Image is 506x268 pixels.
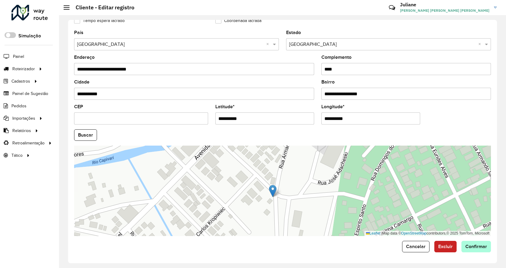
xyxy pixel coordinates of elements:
[74,78,89,86] label: Cidade
[478,41,483,48] span: Clear all
[364,231,491,236] div: Map data © contributors,© 2025 TomTom, Microsoft
[12,90,48,97] span: Painel de Sugestão
[12,115,35,121] span: Importações
[321,78,335,86] label: Bairro
[12,66,35,72] span: Roteirizador
[386,1,398,14] a: Contato Rápido
[11,152,23,159] span: Tático
[286,29,301,36] label: Estado
[12,140,45,146] span: Retroalimentação
[438,244,453,249] span: Excluir
[215,17,261,24] label: Coordenada lacrada
[70,4,134,11] h2: Cliente - Editar registro
[401,231,427,235] a: OpenStreetMap
[461,241,491,252] button: Confirmar
[269,185,276,197] img: Marker
[400,2,489,8] h3: Juliane
[11,78,30,84] span: Cadastros
[215,103,235,110] label: Latitude
[321,103,345,110] label: Longitude
[321,54,351,61] label: Complemento
[74,54,95,61] label: Endereço
[18,32,41,39] label: Simulação
[13,53,24,60] span: Painel
[266,41,271,48] span: Clear all
[434,241,457,252] button: Excluir
[74,29,83,36] label: País
[400,8,489,13] span: [PERSON_NAME] [PERSON_NAME] [PERSON_NAME]
[74,129,97,141] button: Buscar
[402,241,429,252] button: Cancelar
[12,128,31,134] span: Relatórios
[11,103,27,109] span: Pedidos
[366,231,380,235] a: Leaflet
[406,244,426,249] span: Cancelar
[381,231,382,235] span: |
[465,244,487,249] span: Confirmar
[74,17,125,24] label: Tempo espera lacrado
[74,103,83,110] label: CEP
